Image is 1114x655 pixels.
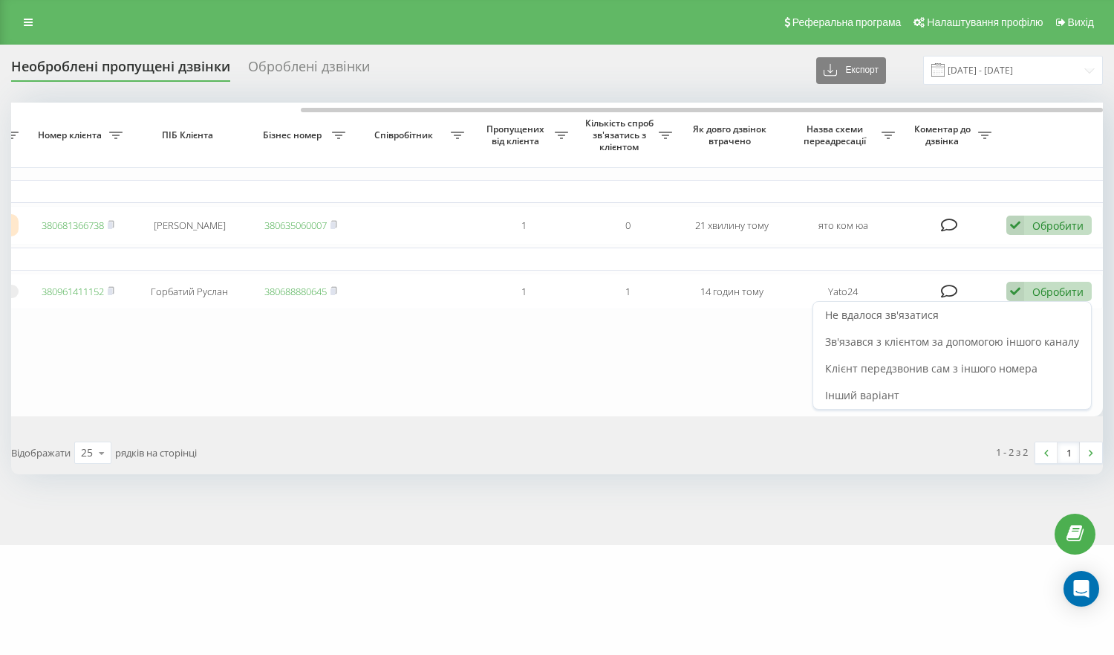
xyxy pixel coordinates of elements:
div: Open Intercom Messenger [1063,571,1099,607]
td: 1 [472,274,576,310]
span: Реферальна програма [792,16,902,28]
a: 380635060007 [264,219,327,232]
span: Налаштування профілю [927,16,1043,28]
a: 380688880645 [264,285,327,298]
span: Співробітник [360,129,451,141]
td: 0 [576,206,680,245]
span: Пропущених від клієнта [479,123,555,146]
span: Відображати [11,446,71,459]
td: Yato24 [784,274,902,310]
div: Обробити [1032,219,1084,233]
span: Клієнт передзвонив сам з іншого номера [825,361,1038,375]
a: 380681366738 [42,219,104,232]
span: Кількість спроб зв'язатись з клієнтом [583,117,659,152]
div: 25 [81,445,93,460]
a: 380961411152 [42,285,104,298]
td: 1 [576,274,680,310]
td: 1 [472,206,576,245]
span: Вихід [1068,16,1094,28]
td: [PERSON_NAME] [130,206,249,245]
td: ято ком юа [784,206,902,245]
td: 14 годин тому [680,274,784,310]
button: Експорт [816,57,886,84]
span: Зв'язався з клієнтом за допомогою іншого каналу [825,335,1079,349]
div: 1 - 2 з 2 [996,445,1028,459]
span: Номер клієнта [33,129,109,141]
span: ПІБ Клієнта [143,129,236,141]
td: Горбатий Руслан [130,274,249,310]
div: Необроблені пропущені дзвінки [11,59,230,82]
span: Бізнес номер [256,129,332,141]
span: Не вдалося зв'язатися [825,308,939,322]
span: Як довго дзвінок втрачено [691,123,772,146]
span: Коментар до дзвінка [910,123,978,146]
td: 21 хвилину тому [680,206,784,245]
span: рядків на сторінці [115,446,197,459]
span: Інший варіант [825,388,899,402]
a: 1 [1058,442,1080,463]
div: Оброблені дзвінки [248,59,370,82]
span: Назва схеми переадресації [791,123,882,146]
div: Обробити [1032,285,1084,299]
